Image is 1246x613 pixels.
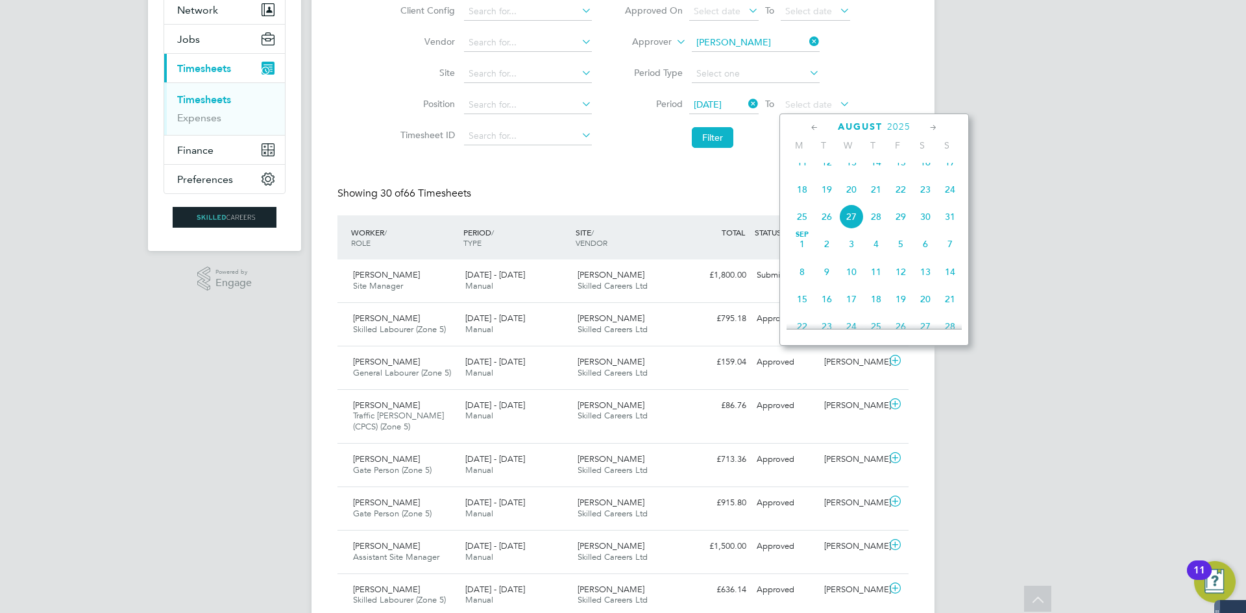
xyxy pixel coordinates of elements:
span: [PERSON_NAME] [353,540,420,551]
span: 26 [888,314,913,339]
span: [PERSON_NAME] [578,584,644,595]
input: Search for... [464,96,592,114]
div: STATUS [751,221,819,244]
div: [PERSON_NAME] [819,536,886,557]
div: £1,500.00 [684,536,751,557]
span: [PERSON_NAME] [353,584,420,595]
div: 11 [1193,570,1205,587]
span: Assistant Site Manager [353,551,439,562]
span: 27 [913,314,938,339]
span: Select date [694,5,740,17]
span: 24 [938,177,962,202]
span: 12 [888,259,913,284]
span: 20 [839,177,864,202]
input: Search for... [464,3,592,21]
input: Search for... [464,34,592,52]
span: 22 [790,314,814,339]
div: Approved [751,492,819,514]
span: 14 [864,150,888,174]
span: 66 Timesheets [380,187,471,200]
span: 16 [913,150,938,174]
span: 28 [864,204,888,229]
span: 18 [864,287,888,311]
span: 3 [839,232,864,256]
div: WORKER [348,221,460,254]
input: Search for... [692,34,820,52]
span: 7 [938,232,962,256]
span: General Labourer (Zone 5) [353,367,451,378]
span: Manual [465,367,493,378]
span: 11 [864,259,888,284]
span: [PERSON_NAME] [353,400,420,411]
div: [PERSON_NAME] [819,492,886,514]
span: 10 [839,259,864,284]
label: Position [397,98,455,110]
span: 31 [938,204,962,229]
span: 13 [913,259,938,284]
span: [PERSON_NAME] [578,313,644,324]
span: F [885,139,910,151]
span: [PERSON_NAME] [578,540,644,551]
span: 17 [839,287,864,311]
button: Jobs [164,25,285,53]
span: [PERSON_NAME] [578,497,644,508]
span: Network [177,4,218,16]
div: PERIOD [460,221,572,254]
a: Go to home page [164,207,286,228]
input: Search for... [464,127,592,145]
div: [PERSON_NAME] [819,395,886,416]
span: T [811,139,836,151]
span: Traffic [PERSON_NAME] (CPCS) (Zone 5) [353,410,444,432]
span: Skilled Careers Ltd [578,464,648,475]
span: / [591,227,594,237]
div: £636.14 [684,579,751,601]
span: [PERSON_NAME] [353,313,420,324]
span: 13 [839,150,864,174]
label: Approver [613,36,672,49]
span: [DATE] - [DATE] [465,356,525,367]
span: Gate Person (Zone 5) [353,508,432,519]
div: Approved [751,395,819,416]
span: [DATE] - [DATE] [465,453,525,464]
span: [PERSON_NAME] [353,453,420,464]
label: Approved On [624,5,683,16]
span: 9 [814,259,839,284]
span: [PERSON_NAME] [353,497,420,508]
span: 25 [864,314,888,339]
span: [DATE] - [DATE] [465,400,525,411]
span: [DATE] - [DATE] [465,313,525,324]
span: 25 [790,204,814,229]
span: Finance [177,144,214,156]
div: SITE [572,221,685,254]
span: / [384,227,387,237]
button: Preferences [164,165,285,193]
span: August [838,121,883,132]
button: Filter [692,127,733,148]
a: Powered byEngage [197,267,252,291]
span: 20 [913,287,938,311]
span: ROLE [351,237,371,248]
div: Showing [337,187,474,200]
span: / [491,227,494,237]
span: 30 of [380,187,404,200]
input: Search for... [464,65,592,83]
label: Vendor [397,36,455,47]
span: Skilled Careers Ltd [578,551,648,562]
span: Timesheets [177,62,231,75]
span: Skilled Careers Ltd [578,508,648,519]
span: S [934,139,959,151]
span: T [861,139,885,151]
label: Site [397,67,455,78]
span: 28 [938,314,962,339]
img: skilledcareers-logo-retina.png [173,207,276,228]
span: 29 [888,204,913,229]
span: 24 [839,314,864,339]
button: Finance [164,136,285,164]
span: [PERSON_NAME] [578,400,644,411]
span: Sep [790,232,814,238]
span: Manual [465,280,493,291]
label: Client Config [397,5,455,16]
span: 21 [938,287,962,311]
span: 26 [814,204,839,229]
label: Period Type [624,67,683,78]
